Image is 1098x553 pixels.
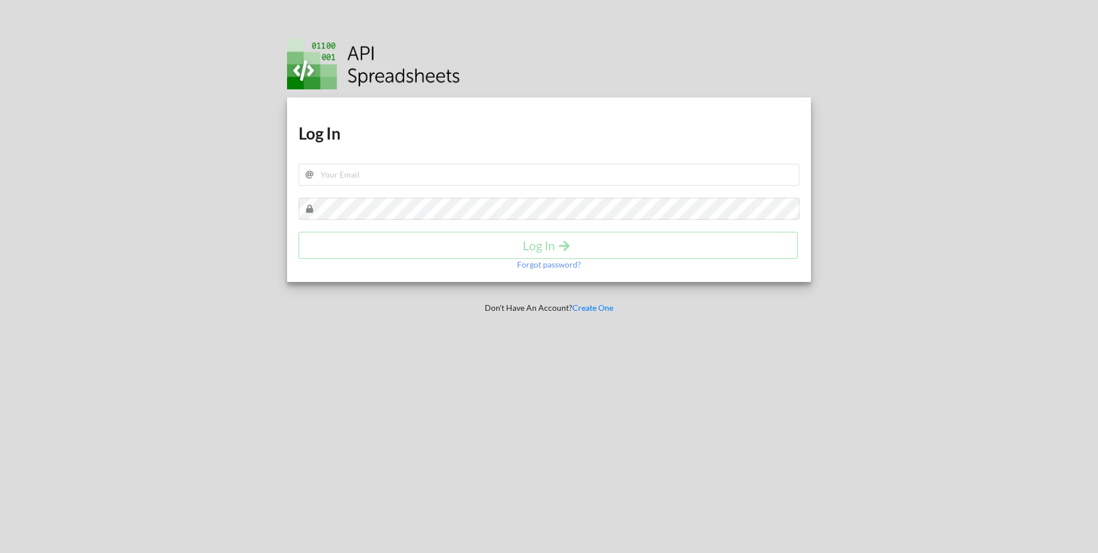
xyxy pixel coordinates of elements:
input: Your Email [299,164,800,186]
h1: Log In [299,123,800,144]
img: Logo.png [287,39,460,89]
p: Don't Have An Account? [279,302,820,314]
p: Forgot password? [517,259,581,270]
a: Create One [572,303,613,313]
